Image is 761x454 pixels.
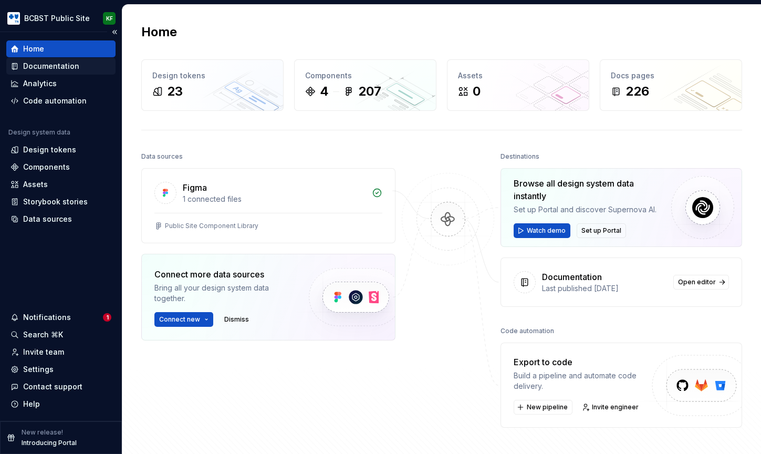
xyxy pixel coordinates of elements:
div: Assets [23,179,48,190]
div: 207 [358,83,381,100]
div: Invite team [23,347,64,357]
div: 4 [320,83,329,100]
span: Watch demo [527,226,566,235]
a: Components [6,159,116,176]
a: Invite team [6,344,116,360]
span: Open editor [678,278,716,286]
span: New pipeline [527,403,568,411]
span: 1 [103,313,111,322]
p: New release! [22,428,63,437]
button: Search ⌘K [6,326,116,343]
button: Connect new [154,312,213,327]
a: Open editor [673,275,729,290]
span: Dismiss [224,315,249,324]
div: 1 connected files [183,194,366,204]
div: 226 [626,83,649,100]
a: Components4207 [294,59,436,111]
a: Assets0 [447,59,589,111]
div: Data sources [141,149,183,164]
button: BCBST Public SiteKF [2,7,120,29]
div: Export to code [514,356,653,368]
button: Set up Portal [577,223,626,238]
div: Contact support [23,381,82,392]
div: KF [106,14,113,23]
div: 23 [167,83,183,100]
div: Code automation [501,324,554,338]
div: Set up Portal and discover Supernova AI. [514,204,663,215]
button: New pipeline [514,400,572,415]
div: Help [23,399,40,409]
div: Analytics [23,78,57,89]
div: Bring all your design system data together. [154,283,291,304]
button: Contact support [6,378,116,395]
div: Documentation [542,271,602,283]
span: Connect new [159,315,200,324]
div: Storybook stories [23,197,88,207]
a: Design tokens [6,141,116,158]
a: Home [6,40,116,57]
div: Docs pages [611,70,731,81]
div: Components [23,162,70,172]
span: Invite engineer [592,403,639,411]
a: Storybook stories [6,193,116,210]
div: Search ⌘K [23,329,63,340]
div: Home [23,44,44,54]
div: Last published [DATE] [542,283,667,294]
div: Notifications [23,312,71,323]
a: Assets [6,176,116,193]
div: Public Site Component Library [165,222,258,230]
a: Code automation [6,92,116,109]
div: Figma [183,181,207,194]
div: Browse all design system data instantly [514,177,663,202]
div: Documentation [23,61,79,71]
a: Docs pages226 [600,59,742,111]
div: Design tokens [152,70,273,81]
button: Help [6,396,116,412]
a: Documentation [6,58,116,75]
div: Connect more data sources [154,268,291,281]
div: Assets [458,70,578,81]
div: Code automation [23,96,87,106]
div: Components [305,70,425,81]
div: Destinations [501,149,539,164]
div: Data sources [23,214,72,224]
h2: Home [141,24,177,40]
div: 0 [473,83,481,100]
a: Settings [6,361,116,378]
button: Notifications1 [6,309,116,326]
button: Collapse sidebar [107,25,122,39]
a: Data sources [6,211,116,228]
div: Build a pipeline and automate code delivery. [514,370,653,391]
a: Design tokens23 [141,59,284,111]
div: Settings [23,364,54,375]
a: Invite engineer [579,400,643,415]
div: Design tokens [23,145,76,155]
p: Introducing Portal [22,439,77,447]
button: Dismiss [220,312,254,327]
span: Set up Portal [581,226,621,235]
a: Figma1 connected filesPublic Site Component Library [141,168,395,243]
img: b44e7a6b-69a5-43df-ae42-963d7259159b.png [7,12,20,25]
div: Design system data [8,128,70,137]
button: Watch demo [514,223,570,238]
a: Analytics [6,75,116,92]
div: BCBST Public Site [24,13,90,24]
